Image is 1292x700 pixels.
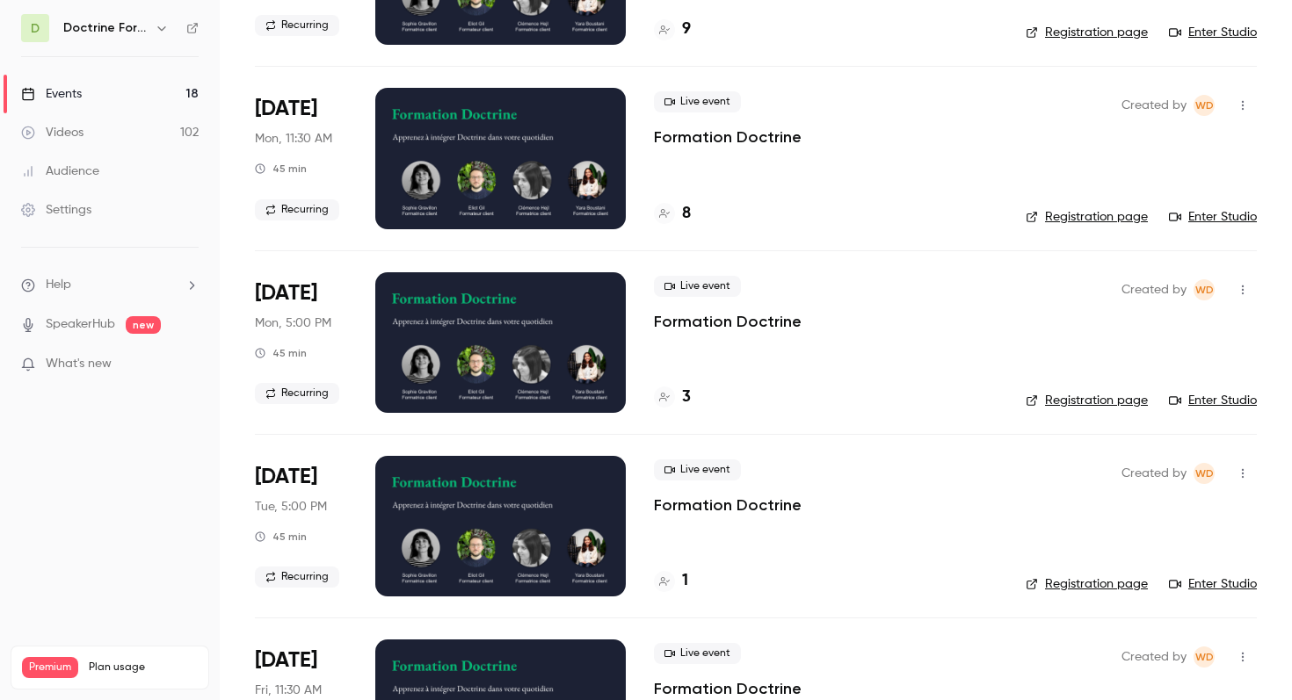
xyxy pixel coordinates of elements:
a: 3 [654,386,691,409]
span: Recurring [255,199,339,220]
span: Live event [654,459,741,480]
a: Enter Studio [1169,208,1257,226]
span: Tue, 5:00 PM [255,498,327,516]
a: Formation Doctrine [654,311,802,332]
h4: 9 [682,18,691,41]
div: 45 min [255,162,307,176]
h4: 3 [682,386,691,409]
div: 45 min [255,346,307,360]
span: Premium [22,657,78,678]
span: Fri, 11:30 AM [255,682,322,699]
a: 9 [654,18,691,41]
span: WD [1195,646,1214,668]
a: Registration page [1026,208,1148,226]
a: Enter Studio [1169,392,1257,409]
a: Enter Studio [1169,24,1257,41]
a: Registration page [1026,392,1148,409]
span: Mon, 5:00 PM [255,314,331,332]
li: help-dropdown-opener [21,276,199,294]
span: Recurring [255,383,339,404]
div: Events [21,85,82,103]
span: Webinar Doctrine [1194,646,1215,668]
span: Live event [654,276,741,297]
span: Help [46,276,71,294]
span: Created by [1121,95,1187,116]
span: Created by [1121,463,1187,484]
span: WD [1195,279,1214,300]
span: Webinar Doctrine [1194,279,1215,300]
span: Mon, 11:30 AM [255,130,332,148]
span: [DATE] [255,279,317,307]
a: Enter Studio [1169,575,1257,593]
a: Formation Doctrine [654,678,802,699]
span: [DATE] [255,463,317,491]
span: Recurring [255,566,339,588]
span: Live event [654,643,741,664]
span: new [126,316,161,334]
span: Plan usage [89,660,198,675]
span: Webinar Doctrine [1194,463,1215,484]
a: Registration page [1026,575,1148,593]
span: D [31,19,40,38]
a: SpeakerHub [46,315,115,334]
a: 8 [654,202,691,226]
a: Formation Doctrine [654,494,802,516]
a: 1 [654,569,688,593]
a: Formation Doctrine [654,126,802,148]
span: [DATE] [255,646,317,675]
div: 45 min [255,530,307,544]
div: Sep 29 Mon, 11:30 AM (Europe/Paris) [255,88,347,228]
h4: 8 [682,202,691,226]
div: Sep 29 Mon, 5:00 PM (Europe/Paris) [255,272,347,413]
h4: 1 [682,569,688,593]
span: WD [1195,95,1214,116]
span: [DATE] [255,95,317,123]
div: Audience [21,162,99,180]
div: Settings [21,201,91,219]
a: Registration page [1026,24,1148,41]
span: Created by [1121,279,1187,300]
h6: Doctrine Formation Avocats [63,19,148,37]
span: Recurring [255,15,339,36]
span: Webinar Doctrine [1194,95,1215,116]
span: What's new [46,355,112,373]
span: Created by [1121,646,1187,668]
div: Sep 30 Tue, 5:00 PM (Europe/Paris) [255,456,347,596]
div: Videos [21,124,83,141]
span: WD [1195,463,1214,484]
iframe: Noticeable Trigger [178,357,199,372]
span: Live event [654,91,741,112]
